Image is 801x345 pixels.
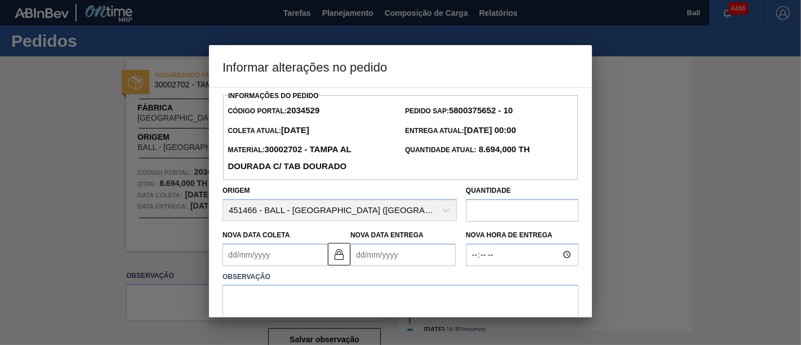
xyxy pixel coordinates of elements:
span: Código Portal: [228,107,319,115]
button: locked [328,243,350,266]
span: Pedido SAP: [405,107,513,115]
strong: 30002702 - TAMPA AL DOURADA C/ TAB DOURADO [228,144,351,171]
strong: 5800375652 - 10 [449,105,513,115]
span: Coleta Atual: [228,127,309,135]
h3: Informar alterações no pedido [209,45,592,88]
span: Material: [228,146,351,171]
span: Quantidade Atual: [405,146,530,154]
strong: [DATE] 00:00 [464,125,516,135]
label: Quantidade [466,187,511,194]
img: locked [332,247,346,261]
strong: 8.694,000 TH [477,144,530,154]
label: Informações do Pedido [228,92,319,100]
label: Nova Hora de Entrega [466,227,578,244]
strong: 2034529 [287,105,319,115]
input: dd/mm/yyyy [350,244,456,266]
label: Nova Data Entrega [350,231,424,239]
input: dd/mm/yyyy [222,244,328,266]
label: Observação [222,269,578,285]
strong: [DATE] [281,125,309,135]
span: Entrega Atual: [405,127,516,135]
label: Nova Data Coleta [222,231,290,239]
label: Origem [222,187,250,194]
